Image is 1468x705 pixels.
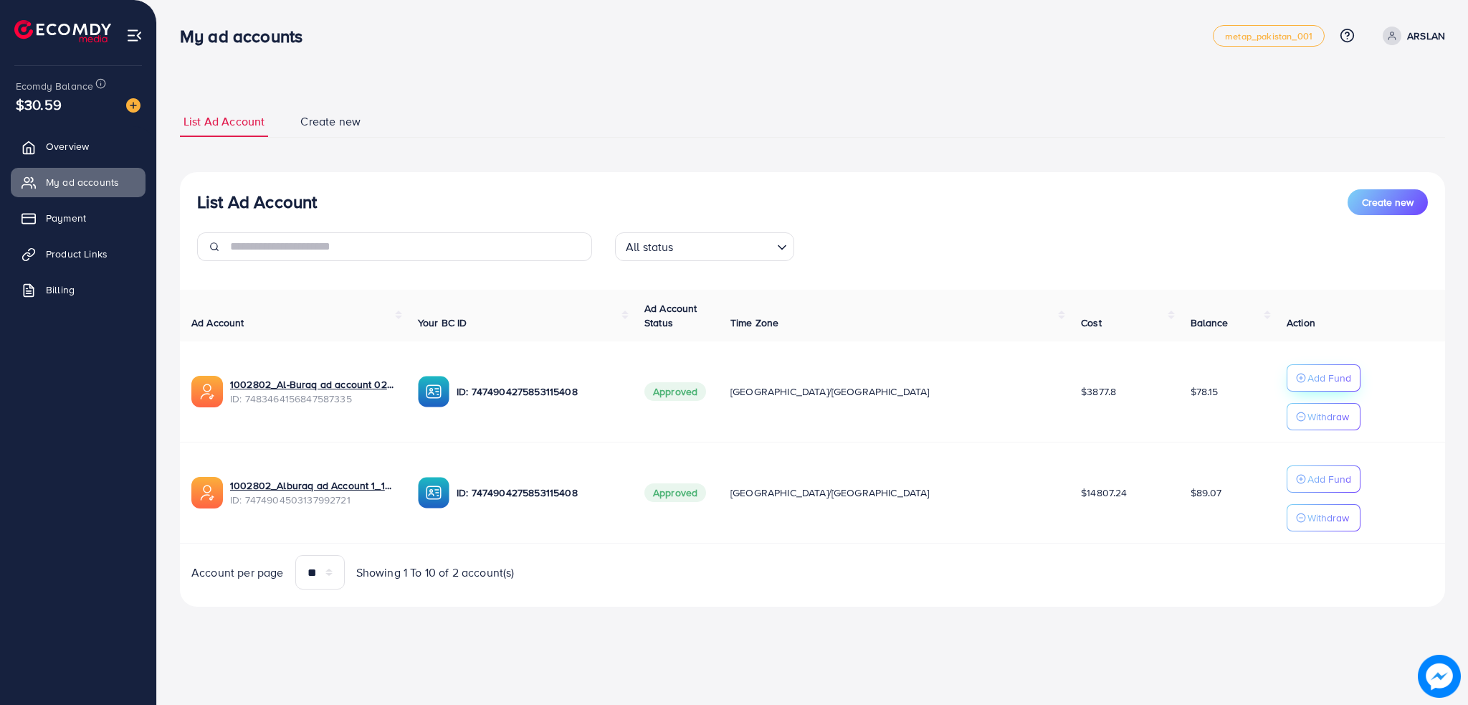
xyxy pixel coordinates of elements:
[457,484,621,501] p: ID: 7474904275853115408
[644,382,706,401] span: Approved
[1287,316,1315,330] span: Action
[1191,316,1229,330] span: Balance
[1081,316,1102,330] span: Cost
[230,392,395,406] span: ID: 7483464156847587335
[418,316,467,330] span: Your BC ID
[1225,32,1312,41] span: metap_pakistan_001
[197,191,317,212] h3: List Ad Account
[1213,25,1325,47] a: metap_pakistan_001
[11,240,146,268] a: Product Links
[11,204,146,232] a: Payment
[418,376,449,407] img: ic-ba-acc.ded83a64.svg
[1287,504,1360,531] button: Withdraw
[14,20,111,42] img: logo
[126,27,143,44] img: menu
[11,168,146,197] a: My ad accounts
[230,478,395,508] div: <span class='underline'>1002802_Alburaq ad Account 1_1740386843243</span></br>7474904503137992721
[191,376,223,407] img: ic-ads-acc.e4c84228.svg
[1307,408,1349,425] p: Withdraw
[230,493,395,507] span: ID: 7474904503137992721
[230,377,395,407] div: <span class='underline'>1002802_Al-Buraq ad account 02_1742380041767</span></br>7483464156847587335
[1081,384,1116,399] span: $3877.8
[356,564,515,581] span: Showing 1 To 10 of 2 account(s)
[46,211,86,225] span: Payment
[1287,465,1360,493] button: Add Fund
[644,483,706,502] span: Approved
[126,98,140,113] img: image
[1307,369,1351,387] p: Add Fund
[1191,384,1219,399] span: $78.15
[300,113,361,130] span: Create new
[1307,470,1351,488] p: Add Fund
[1081,486,1127,500] span: $14807.24
[730,316,778,330] span: Time Zone
[16,79,93,93] span: Ecomdy Balance
[1422,659,1457,694] img: image
[644,301,697,330] span: Ad Account Status
[730,384,930,399] span: [GEOGRAPHIC_DATA]/[GEOGRAPHIC_DATA]
[1307,509,1349,526] p: Withdraw
[180,26,314,47] h3: My ad accounts
[11,275,146,304] a: Billing
[191,316,244,330] span: Ad Account
[183,113,264,130] span: List Ad Account
[418,477,449,508] img: ic-ba-acc.ded83a64.svg
[1407,27,1445,44] p: ARSLAN
[1191,486,1222,500] span: $89.07
[1348,189,1428,215] button: Create new
[457,383,621,400] p: ID: 7474904275853115408
[191,477,223,508] img: ic-ads-acc.e4c84228.svg
[1377,27,1445,45] a: ARSLAN
[46,247,108,261] span: Product Links
[46,139,89,153] span: Overview
[615,232,794,261] div: Search for option
[46,283,75,297] span: Billing
[16,94,62,115] span: $30.59
[191,564,284,581] span: Account per page
[1362,195,1414,209] span: Create new
[623,237,677,257] span: All status
[46,175,119,189] span: My ad accounts
[230,377,395,392] a: 1002802_Al-Buraq ad account 02_1742380041767
[1287,403,1360,430] button: Withdraw
[11,132,146,161] a: Overview
[230,478,395,493] a: 1002802_Alburaq ad Account 1_1740386843243
[1287,364,1360,392] button: Add Fund
[678,234,771,257] input: Search for option
[730,486,930,500] span: [GEOGRAPHIC_DATA]/[GEOGRAPHIC_DATA]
